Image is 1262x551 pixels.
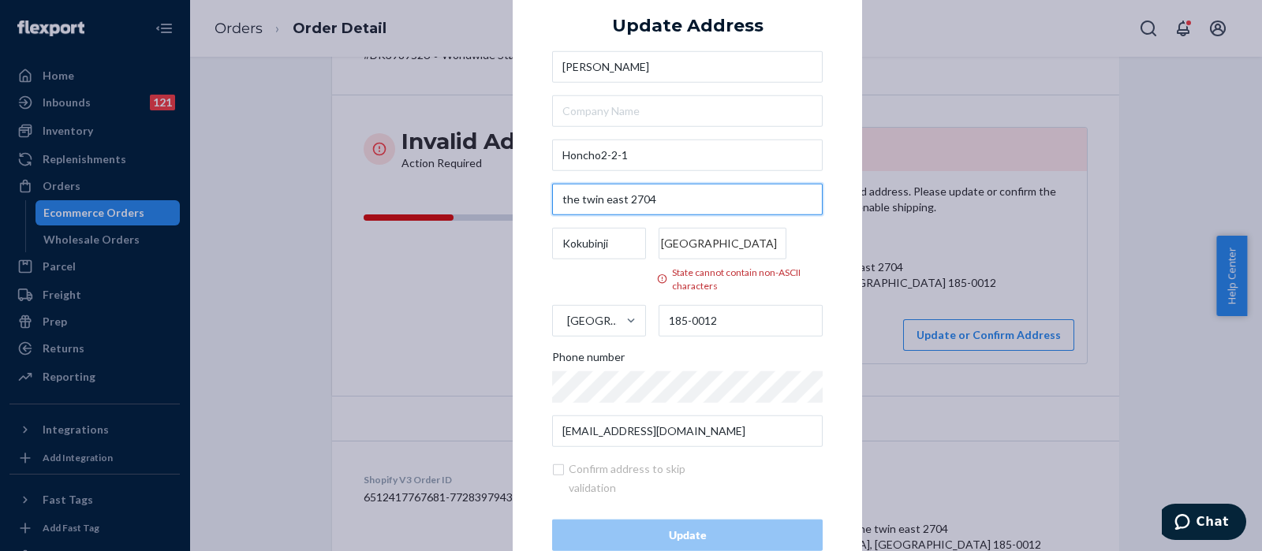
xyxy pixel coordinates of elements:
[552,415,823,447] input: Email (Only Required for International)
[552,519,823,551] button: Update
[552,95,823,126] input: Company Name
[567,313,625,329] div: [GEOGRAPHIC_DATA]
[552,227,646,259] input: City
[552,50,823,82] input: First & Last Name
[659,265,823,292] div: State cannot contain non-ASCII characters
[566,305,567,337] input: [GEOGRAPHIC_DATA]
[566,527,809,543] div: Update
[552,349,625,371] span: Phone number
[659,227,786,259] input: State cannot contain non-ASCII characters
[1162,504,1246,543] iframe: Opens a widget where you can chat to one of our agents
[552,139,823,170] input: Street Address
[552,183,823,214] input: Street Address 2 (Optional)
[659,305,823,337] input: ZIP Code
[612,16,764,35] div: Update Address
